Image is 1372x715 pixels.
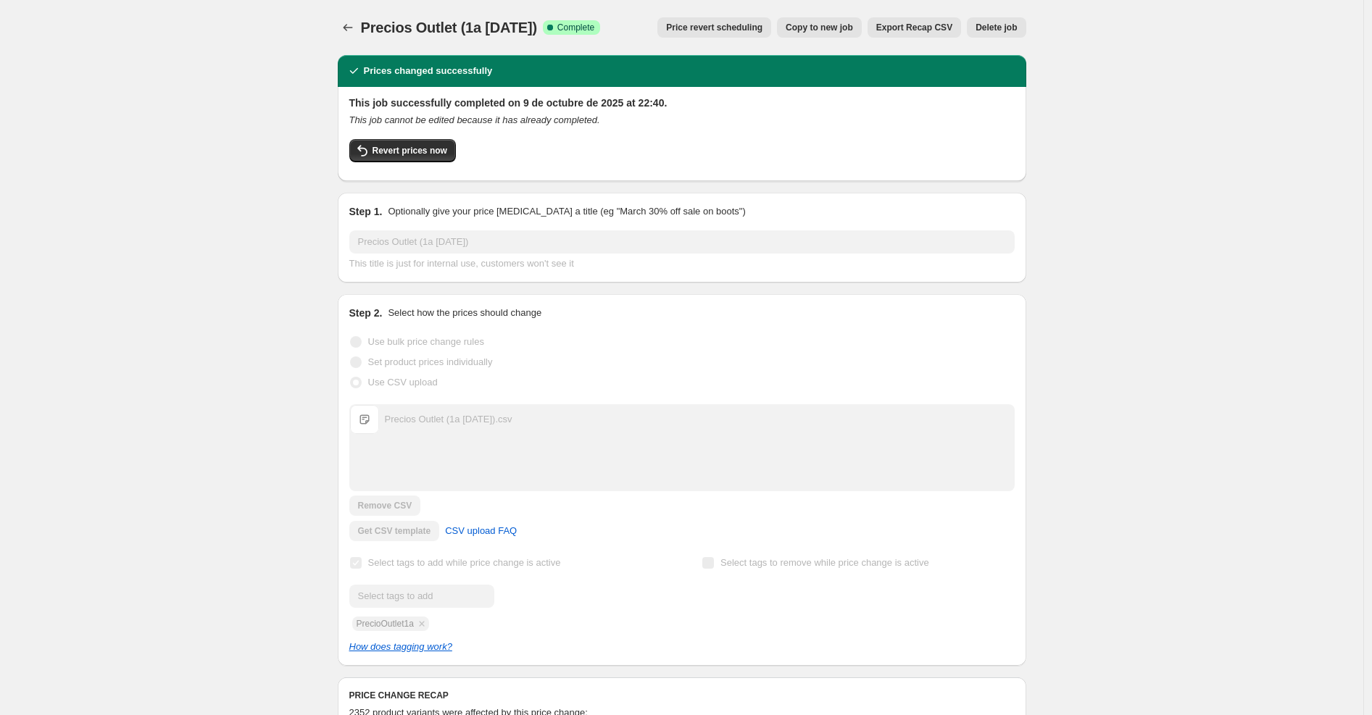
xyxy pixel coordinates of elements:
span: Revert prices now [373,145,447,156]
button: Price change jobs [338,17,358,38]
button: Export Recap CSV [868,17,961,38]
span: This title is just for internal use, customers won't see it [349,258,574,269]
span: CSV upload FAQ [445,524,517,538]
button: Delete job [967,17,1026,38]
span: Delete job [976,22,1017,33]
span: Set product prices individually [368,356,493,367]
span: Precios Outlet (1a [DATE]) [361,20,537,35]
h2: Step 2. [349,306,383,320]
span: Select tags to add while price change is active [368,557,561,568]
span: Complete [557,22,594,33]
span: Copy to new job [786,22,853,33]
p: Optionally give your price [MEDICAL_DATA] a title (eg "March 30% off sale on boots") [388,204,745,219]
input: Select tags to add [349,585,494,608]
button: Revert prices now [349,139,456,162]
span: Price revert scheduling [666,22,762,33]
h2: This job successfully completed on 9 de octubre de 2025 at 22:40. [349,96,1015,110]
span: Export Recap CSV [876,22,952,33]
span: Use CSV upload [368,377,438,388]
input: 30% off holiday sale [349,230,1015,254]
p: Select how the prices should change [388,306,541,320]
button: Price revert scheduling [657,17,771,38]
span: Use bulk price change rules [368,336,484,347]
div: Precios Outlet (1a [DATE]).csv [385,412,512,427]
a: How does tagging work? [349,641,452,652]
span: Select tags to remove while price change is active [720,557,929,568]
button: Copy to new job [777,17,862,38]
h6: PRICE CHANGE RECAP [349,690,1015,701]
a: CSV upload FAQ [436,519,525,543]
h2: Prices changed successfully [364,64,493,78]
i: This job cannot be edited because it has already completed. [349,114,600,125]
h2: Step 1. [349,204,383,219]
